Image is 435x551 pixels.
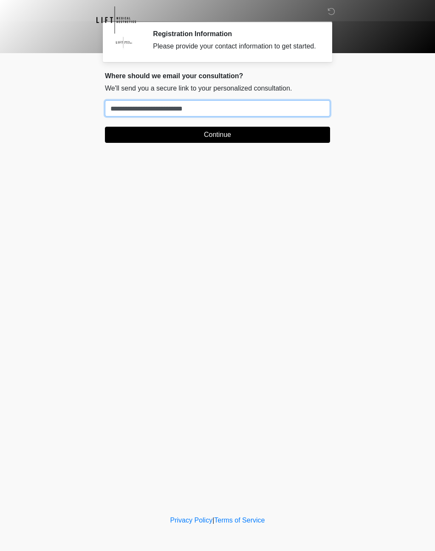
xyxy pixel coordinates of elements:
p: We'll send you a secure link to your personalized consultation. [105,83,330,94]
img: Lift Medical Aesthetics Logo [96,6,136,34]
div: Please provide your contact information to get started. [153,41,317,51]
button: Continue [105,127,330,143]
a: | [212,517,214,524]
img: Agent Avatar [111,30,137,55]
a: Terms of Service [214,517,265,524]
a: Privacy Policy [170,517,213,524]
h2: Where should we email your consultation? [105,72,330,80]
